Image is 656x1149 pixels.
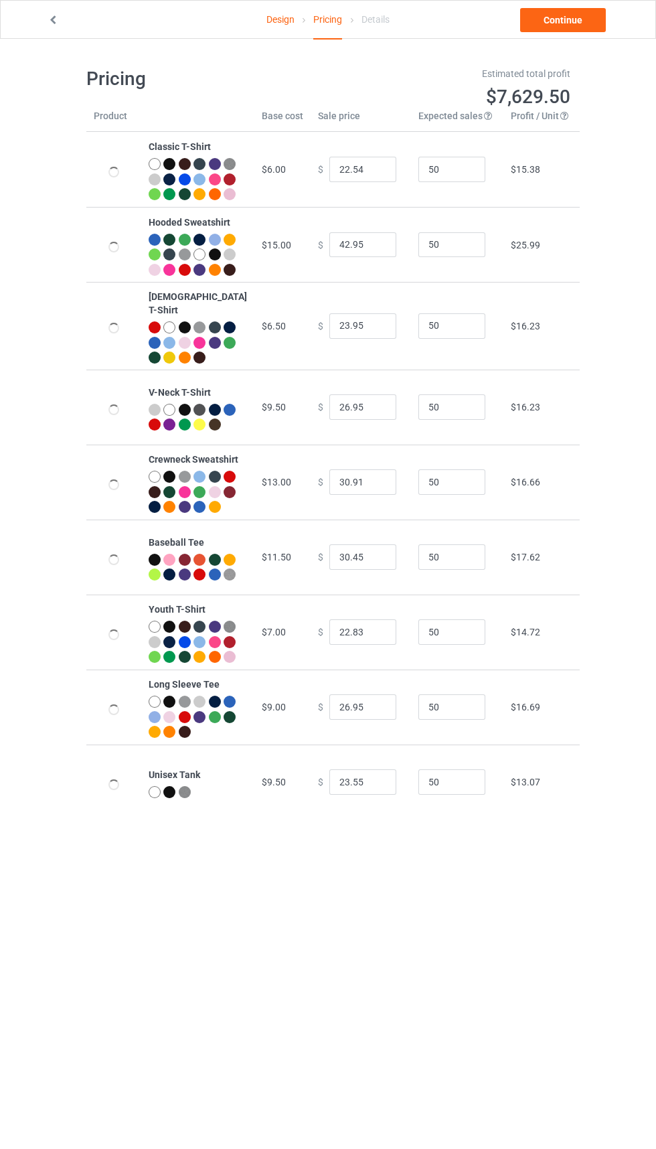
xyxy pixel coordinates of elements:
[511,240,540,250] span: $25.99
[311,109,411,132] th: Sale price
[318,627,323,637] span: $
[262,402,286,412] span: $9.50
[262,321,286,331] span: $6.50
[149,454,238,465] b: Crewneck Sweatshirt
[486,86,570,108] span: $7,629.50
[86,67,319,91] h1: Pricing
[149,604,206,615] b: Youth T-Shirt
[262,240,291,250] span: $15.00
[318,320,323,331] span: $
[86,109,141,132] th: Product
[262,477,291,487] span: $13.00
[149,387,211,398] b: V-Neck T-Shirt
[520,8,606,32] a: Continue
[511,777,540,787] span: $13.07
[318,552,323,562] span: $
[224,158,236,170] img: heather_texture.png
[266,1,295,38] a: Design
[318,239,323,250] span: $
[318,477,323,487] span: $
[179,786,191,798] img: heather_texture.png
[337,67,570,80] div: Estimated total profit
[149,141,211,152] b: Classic T-Shirt
[511,627,540,637] span: $14.72
[149,679,220,690] b: Long Sleeve Tee
[318,702,323,712] span: $
[262,702,286,712] span: $9.00
[411,109,503,132] th: Expected sales
[511,321,540,331] span: $16.23
[318,402,323,412] span: $
[511,402,540,412] span: $16.23
[254,109,311,132] th: Base cost
[313,1,342,40] div: Pricing
[318,777,323,787] span: $
[511,477,540,487] span: $16.66
[224,568,236,581] img: heather_texture.png
[149,291,247,315] b: [DEMOGRAPHIC_DATA] T-Shirt
[149,769,200,780] b: Unisex Tank
[503,109,580,132] th: Profit / Unit
[262,777,286,787] span: $9.50
[511,164,540,175] span: $15.38
[511,552,540,562] span: $17.62
[262,164,286,175] span: $6.00
[224,621,236,633] img: heather_texture.png
[262,627,286,637] span: $7.00
[318,164,323,175] span: $
[149,537,204,548] b: Baseball Tee
[511,702,540,712] span: $16.69
[361,1,390,38] div: Details
[149,217,230,228] b: Hooded Sweatshirt
[262,552,291,562] span: $11.50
